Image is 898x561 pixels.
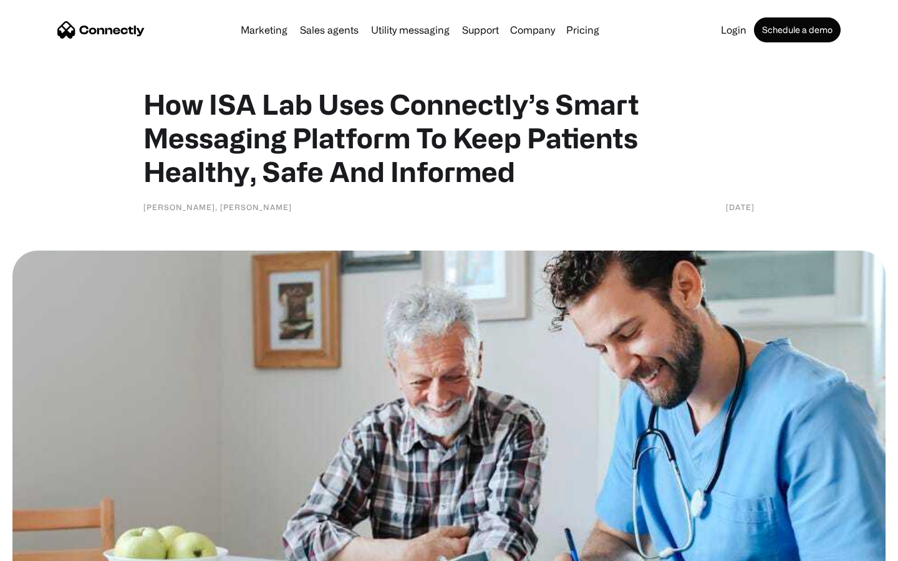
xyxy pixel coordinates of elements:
[561,25,604,35] a: Pricing
[143,87,755,188] h1: How ISA Lab Uses Connectly’s Smart Messaging Platform To Keep Patients Healthy, Safe And Informed
[366,25,455,35] a: Utility messaging
[236,25,292,35] a: Marketing
[716,25,751,35] a: Login
[25,539,75,557] ul: Language list
[754,17,841,42] a: Schedule a demo
[457,25,504,35] a: Support
[726,201,755,213] div: [DATE]
[510,21,555,39] div: Company
[12,539,75,557] aside: Language selected: English
[143,201,292,213] div: [PERSON_NAME], [PERSON_NAME]
[295,25,364,35] a: Sales agents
